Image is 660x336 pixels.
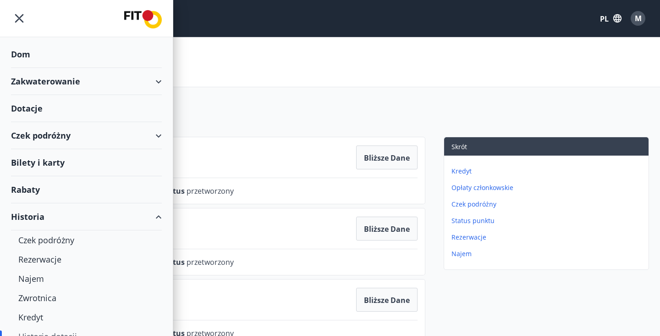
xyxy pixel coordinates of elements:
[18,235,74,246] font: Czek podróżny
[451,142,467,151] font: Skrót
[451,216,495,225] font: Status punktu
[11,10,27,27] button: menu
[600,14,609,24] font: PL
[451,233,486,241] font: Rezerwacje
[11,49,30,60] font: Dom
[124,10,162,28] img: logo_związku
[364,295,410,305] font: Bliższe dane
[18,292,56,303] font: Zwrotnica
[187,186,234,196] font: przetworzony
[356,146,418,169] button: Bliższe dane
[11,157,65,168] font: Bilety i karty
[364,224,410,234] font: Bliższe dane
[187,257,234,267] font: przetworzony
[596,10,625,27] button: PL
[451,167,472,175] font: Kredyt
[635,13,642,23] font: M
[11,76,80,87] font: Zakwaterowanie
[11,184,40,195] font: Rabaty
[11,211,44,222] font: Historia
[451,249,472,258] font: Najem
[11,103,43,114] font: Dotacje
[356,288,418,312] button: Bliższe dane
[18,254,61,265] font: Rezerwacje
[451,200,496,208] font: Czek podróżny
[356,217,418,241] button: Bliższe dane
[451,183,513,192] font: Opłaty członkowskie
[364,153,410,163] font: Bliższe dane
[18,273,44,284] font: Najem
[627,7,649,29] button: M
[18,312,43,323] font: Kredyt
[11,130,71,141] font: Czek podróżny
